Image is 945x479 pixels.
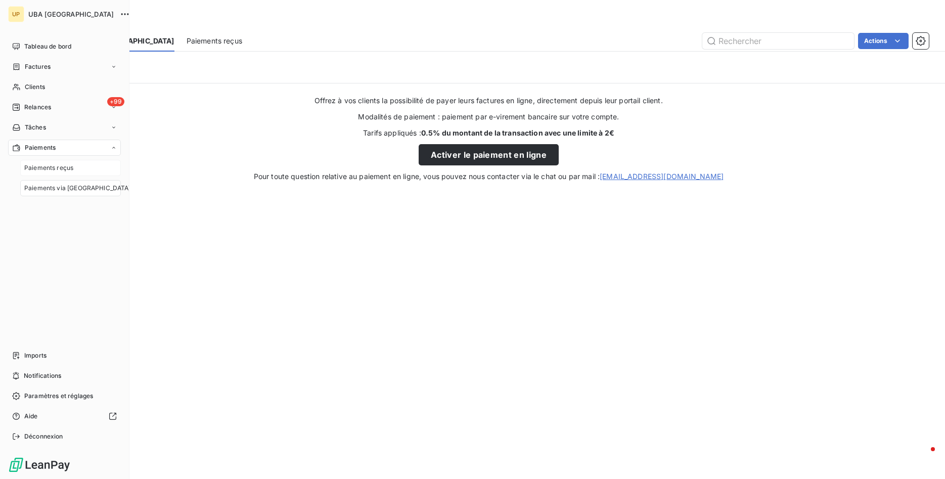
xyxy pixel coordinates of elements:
button: Activer le paiement en ligne [419,144,559,165]
span: Offrez à vos clients la possibilité de payer leurs factures en ligne, directement depuis leur por... [314,96,662,106]
span: UBA [GEOGRAPHIC_DATA] [28,10,114,18]
input: Rechercher [702,33,854,49]
div: UP [8,6,24,22]
span: Paiements [25,143,56,152]
span: Imports [24,351,47,360]
strong: 0.5% du montant de la transaction avec une limite à 2€ [421,128,614,137]
span: Modalités de paiement : paiement par e-virement bancaire sur votre compte. [358,112,619,122]
span: Paiements reçus [187,36,242,46]
span: Paiements reçus [24,163,73,172]
span: Tableau de bord [24,42,71,51]
span: Relances [24,103,51,112]
span: Paiements via [GEOGRAPHIC_DATA] [24,184,131,193]
span: Factures [25,62,51,71]
span: Pour toute question relative au paiement en ligne, vous pouvez nous contacter via le chat ou par ... [254,171,724,182]
span: Notifications [24,371,61,380]
span: Aide [24,412,38,421]
a: Aide [8,408,121,424]
iframe: Intercom live chat [911,445,935,469]
span: Tâches [25,123,46,132]
a: [EMAIL_ADDRESS][DOMAIN_NAME] [600,172,724,181]
span: Déconnexion [24,432,63,441]
span: Tarifs appliqués : [363,128,614,138]
button: Actions [858,33,909,49]
span: +99 [107,97,124,106]
span: Paramètres et réglages [24,391,93,401]
img: Logo LeanPay [8,457,71,473]
span: Clients [25,82,45,92]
